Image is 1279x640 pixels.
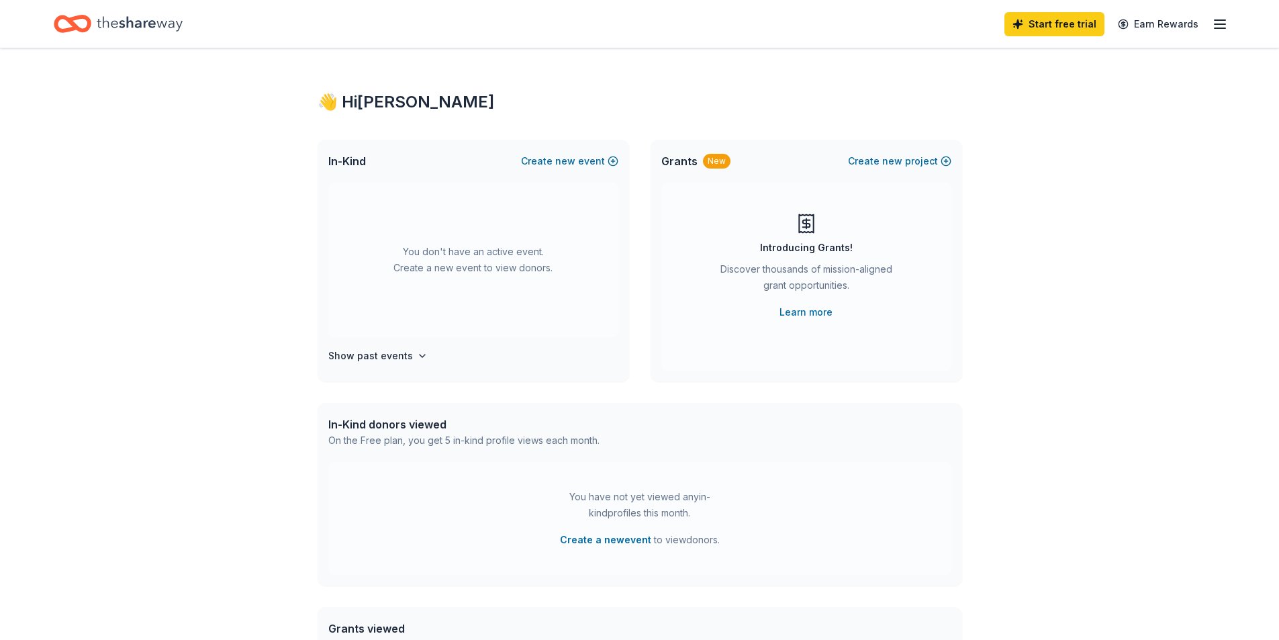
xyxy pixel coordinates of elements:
[1110,12,1206,36] a: Earn Rewards
[54,8,183,40] a: Home
[760,240,853,256] div: Introducing Grants!
[328,416,600,432] div: In-Kind donors viewed
[328,183,618,337] div: You don't have an active event. Create a new event to view donors.
[661,153,698,169] span: Grants
[848,153,951,169] button: Createnewproject
[560,532,720,548] span: to view donors .
[328,153,366,169] span: In-Kind
[715,261,898,299] div: Discover thousands of mission-aligned grant opportunities.
[556,489,724,521] div: You have not yet viewed any in-kind profiles this month.
[703,154,730,169] div: New
[328,432,600,449] div: On the Free plan, you get 5 in-kind profile views each month.
[1004,12,1104,36] a: Start free trial
[318,91,962,113] div: 👋 Hi [PERSON_NAME]
[560,532,651,548] button: Create a newevent
[328,621,592,637] div: Grants viewed
[328,348,428,364] button: Show past events
[882,153,902,169] span: new
[555,153,575,169] span: new
[521,153,618,169] button: Createnewevent
[779,304,833,320] a: Learn more
[328,348,413,364] h4: Show past events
